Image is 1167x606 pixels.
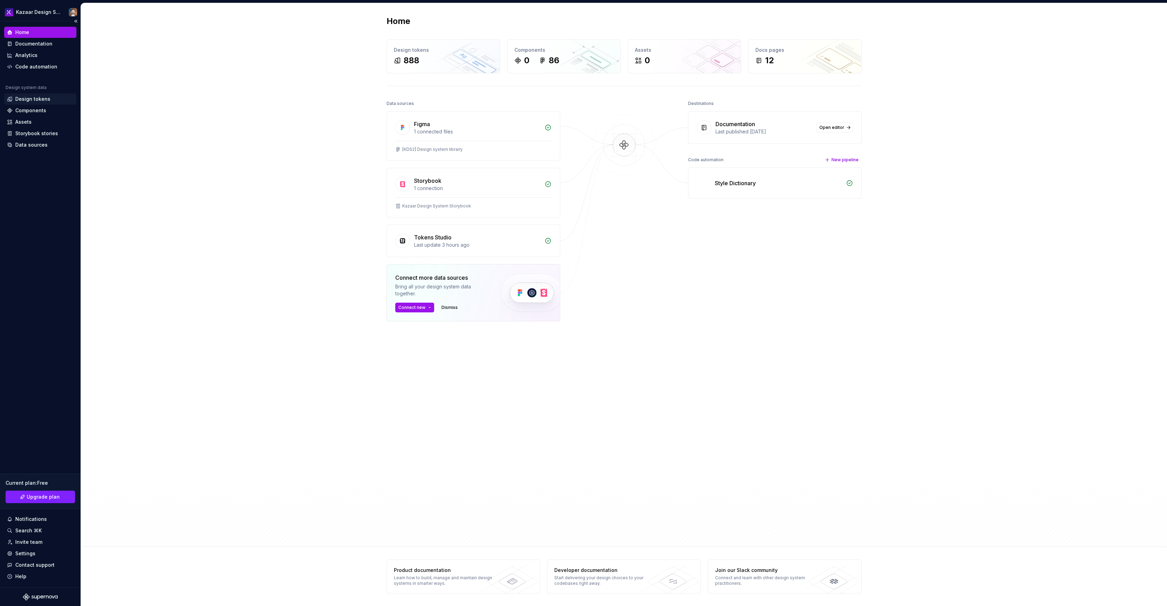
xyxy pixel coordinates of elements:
[514,47,613,54] div: Components
[554,575,655,586] div: Start delivering your design choices to your codebases right away.
[554,567,655,574] div: Developer documentation
[4,537,76,548] a: Invite team
[16,9,60,16] div: Kazaar Design System
[395,303,434,312] button: Connect new
[831,157,859,163] span: New pipeline
[748,39,862,73] a: Docs pages12
[4,27,76,38] a: Home
[4,50,76,61] a: Analytics
[387,111,560,161] a: Figma1 connected files[KDS2] Design system librairy
[15,52,38,59] div: Analytics
[395,283,489,297] div: Bring all your design system data together.
[765,55,774,66] div: 12
[4,514,76,525] button: Notifications
[387,559,540,593] a: Product documentationLearn how to build, manage and maintain design systems in smarter ways.
[4,571,76,582] button: Help
[15,63,57,70] div: Code automation
[635,47,734,54] div: Assets
[15,96,50,103] div: Design tokens
[414,128,540,135] div: 1 connected files
[645,55,650,66] div: 0
[547,559,701,593] a: Developer documentationStart delivering your design choices to your codebases right away.
[15,516,47,523] div: Notifications
[23,593,58,600] svg: Supernova Logo
[4,38,76,49] a: Documentation
[819,125,844,130] span: Open editor
[507,39,621,73] a: Components086
[15,550,35,557] div: Settings
[402,147,463,152] div: [KDS2] Design system librairy
[395,273,489,282] div: Connect more data sources
[15,118,32,125] div: Assets
[15,40,52,47] div: Documentation
[441,305,458,310] span: Dismiss
[715,120,755,128] div: Documentation
[414,120,430,128] div: Figma
[414,233,452,241] div: Tokens Studio
[4,525,76,536] button: Search ⌘K
[715,179,756,187] div: Style Dictionary
[4,116,76,128] a: Assets
[387,39,500,73] a: Design tokens888
[4,559,76,571] button: Contact support
[6,480,75,486] div: Current plan : Free
[688,99,714,108] div: Destinations
[398,305,425,310] span: Connect new
[816,123,853,132] a: Open editor
[4,93,76,105] a: Design tokens
[15,29,29,36] div: Home
[414,177,441,185] div: Storybook
[4,548,76,559] a: Settings
[823,155,862,165] button: New pipeline
[755,47,854,54] div: Docs pages
[524,55,529,66] div: 0
[628,39,741,73] a: Assets0
[6,85,47,90] div: Design system data
[387,224,560,257] a: Tokens StudioLast update 3 hours ago
[71,16,81,26] button: Collapse sidebar
[402,203,471,209] div: Kazaar Design System Storybook
[394,567,495,574] div: Product documentation
[414,185,540,192] div: 1 connection
[5,8,13,16] img: 430d0a0e-ca13-4282-b224-6b37fab85464.png
[15,107,46,114] div: Components
[414,241,540,248] div: Last update 3 hours ago
[15,141,48,148] div: Data sources
[394,47,493,54] div: Design tokens
[4,139,76,150] a: Data sources
[688,155,723,165] div: Code automation
[15,527,42,534] div: Search ⌘K
[715,128,812,135] div: Last published [DATE]
[4,61,76,72] a: Code automation
[715,567,816,574] div: Join our Slack community
[15,539,42,546] div: Invite team
[15,573,26,580] div: Help
[4,105,76,116] a: Components
[4,128,76,139] a: Storybook stories
[6,491,75,503] a: Upgrade plan
[387,99,414,108] div: Data sources
[69,8,77,16] img: Frederic
[404,55,419,66] div: 888
[15,562,55,568] div: Contact support
[715,575,816,586] div: Connect and learn with other design system practitioners.
[438,303,461,312] button: Dismiss
[549,55,559,66] div: 86
[394,575,495,586] div: Learn how to build, manage and maintain design systems in smarter ways.
[708,559,862,593] a: Join our Slack communityConnect and learn with other design system practitioners.
[387,16,410,27] h2: Home
[387,168,560,218] a: Storybook1 connectionKazaar Design System Storybook
[15,130,58,137] div: Storybook stories
[27,493,60,500] span: Upgrade plan
[1,5,79,19] button: Kazaar Design SystemFrederic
